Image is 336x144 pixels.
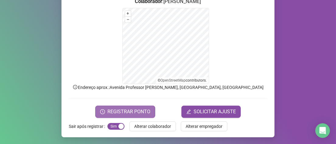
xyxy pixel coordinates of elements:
[125,17,131,23] button: –
[158,78,207,83] li: © contributors.
[186,109,191,114] span: edit
[181,121,227,131] button: Alterar empregador
[315,123,330,138] div: Open Intercom Messenger
[161,78,186,83] a: OpenStreetMap
[69,121,107,131] label: Sair após registrar
[194,108,236,115] span: SOLICITAR AJUSTE
[72,84,78,90] span: info-circle
[181,106,241,118] button: editSOLICITAR AJUSTE
[186,123,222,130] span: Alterar empregador
[107,108,150,115] span: REGISTRAR PONTO
[129,121,176,131] button: Alterar colaborador
[125,11,131,16] button: +
[95,106,155,118] button: REGISTRAR PONTO
[134,123,171,130] span: Alterar colaborador
[100,109,105,114] span: clock-circle
[69,84,267,91] p: Endereço aprox. : Avenida Professor [PERSON_NAME], [GEOGRAPHIC_DATA], [GEOGRAPHIC_DATA]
